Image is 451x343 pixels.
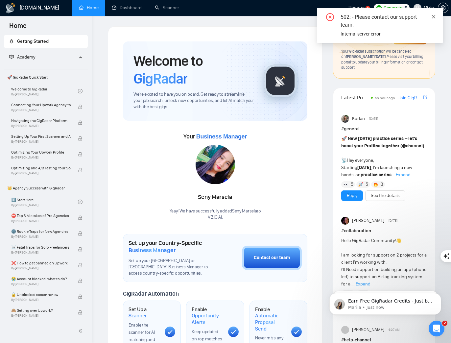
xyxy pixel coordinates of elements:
span: By [PERSON_NAME] [11,266,71,270]
span: Latest Posts from the GigRadar Community [341,93,369,102]
iframe: Intercom live chat [429,321,444,336]
a: Join GigRadar Slack Community [398,94,422,102]
p: VIZIO AI . [170,214,261,221]
span: Opportunity Alerts [192,312,223,325]
span: check-circle [78,200,83,204]
h1: Enable [192,306,223,326]
span: lock [78,310,83,315]
span: [PERSON_NAME] [352,217,384,224]
h1: # collaboration [341,227,427,234]
span: By [PERSON_NAME] [11,108,71,112]
a: searchScanner [155,5,179,11]
span: Optimizing Your Upwork Profile [11,149,71,156]
span: 👑 Agency Success with GigRadar [5,182,87,195]
span: [DATE] [369,116,378,122]
img: logo [5,3,16,13]
a: See the details [371,192,400,199]
img: 👀 [344,182,348,187]
span: lock [78,120,83,125]
img: 🔥 [373,182,378,187]
img: 1698919173900-IMG-20231024-WA0027.jpg [196,145,235,184]
span: double-left [78,328,85,334]
span: Connecting Your Upwork Agency to GigRadar [11,102,71,108]
div: Seny Marsela [170,192,261,203]
span: close-circle [326,13,334,21]
span: Home [4,21,32,35]
a: 1️⃣ Start HereBy[PERSON_NAME] [11,195,78,209]
button: Contact our team [242,246,302,270]
span: Academy [9,54,35,60]
span: We're excited to have you on board. Get ready to streamline your job search, unlock new opportuni... [133,91,253,110]
span: lock [78,263,83,267]
span: By [PERSON_NAME] [11,124,71,128]
img: 🚀 [358,182,363,187]
span: lock [78,294,83,299]
img: Korlan [341,115,349,123]
span: 3 [381,181,383,188]
button: See the details [365,190,405,201]
span: By [PERSON_NAME] [11,219,71,223]
span: Expand [396,172,411,178]
span: Navigating the GigRadar Platform [11,117,71,124]
span: fund-projection-screen [9,55,14,59]
span: By [PERSON_NAME] [11,314,71,318]
button: setting [438,3,448,13]
h1: Enable [255,306,286,332]
span: Academy [17,54,35,60]
span: [DATE] [389,218,397,224]
span: export [423,95,427,100]
span: Scanner [129,312,147,319]
span: By [PERSON_NAME] [11,156,71,159]
div: Yaay! We have successfully added Seny Marsela to [170,208,261,221]
span: Optimizing and A/B Testing Your Scanner for Better Results [11,165,71,171]
span: GigRadar Automation [123,290,178,297]
div: 502: - Please contact our support team. [341,13,435,29]
strong: practice series [361,172,392,178]
a: export [423,94,427,101]
span: ☠️ Fatal Traps for Solo Freelancers [11,244,71,251]
img: Julie McCarter [341,217,349,225]
span: 🌚 Rookie Traps for New Agencies [11,228,71,235]
h1: Set Up a [129,306,159,319]
img: gigradar-logo.png [264,64,297,97]
span: By [PERSON_NAME] [11,140,71,144]
span: lock [78,215,83,220]
span: 🔓 Unblocked cases: review [11,291,71,298]
span: [PERSON_NAME] [352,326,384,333]
span: By [PERSON_NAME] [11,235,71,239]
span: check-circle [78,89,83,93]
a: 5 [366,6,370,11]
span: lock [78,279,83,283]
a: Reply [347,192,357,199]
span: 6:07 AM [389,327,400,333]
span: Getting Started [17,38,49,44]
span: close [431,14,436,19]
span: ⛔ Top 3 Mistakes of Pro Agencies [11,212,71,219]
h1: # general [341,125,427,133]
span: Your [183,133,247,140]
span: Business Manager [196,133,247,140]
span: lock [78,105,83,109]
span: Hello GigRadar Community! I am looking for support on 2 projects for a client I'm working with. (... [341,238,427,287]
span: lock [78,168,83,172]
span: ❌ How to get banned on Upwork [11,260,71,266]
a: homeHome [79,5,99,11]
span: an hour ago [375,96,395,100]
span: lock [78,247,83,252]
span: 5 [366,181,368,188]
span: lock [78,152,83,157]
span: By [PERSON_NAME] [11,171,71,175]
span: 🙈 Getting over Upwork? [11,307,71,314]
span: Connects: [384,4,403,12]
span: 📡 [341,158,347,163]
a: dashboardDashboard [112,5,142,11]
span: on [341,54,386,59]
a: setting [438,5,448,11]
text: 5 [367,7,369,10]
a: Welcome to GigRadarBy[PERSON_NAME] [11,84,78,98]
